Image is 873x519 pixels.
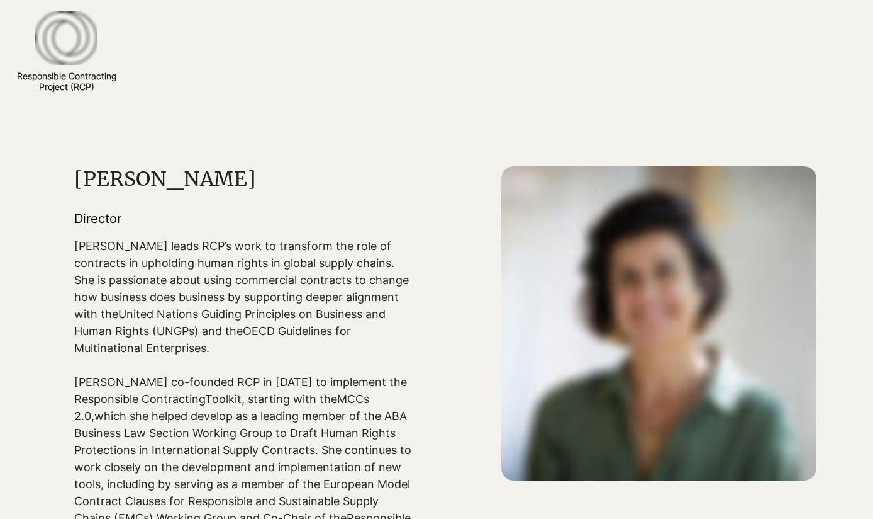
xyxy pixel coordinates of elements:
[74,166,413,191] h1: [PERSON_NAME]
[157,324,194,338] a: UNGPs
[205,392,242,406] a: Toolkit
[74,237,416,356] p: [PERSON_NAME] leads RCP’s work to transform the role of contracts in upholding human rights in gl...
[74,211,121,226] span: Director
[74,392,369,423] a: MCCs 2.0,
[74,307,386,338] a: United Nations Guiding Principles on Business and Human Rights (
[17,71,116,92] a: Responsible ContractingProject (RCP)
[74,324,351,355] a: OECD Guidelines for Multinational Enterprises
